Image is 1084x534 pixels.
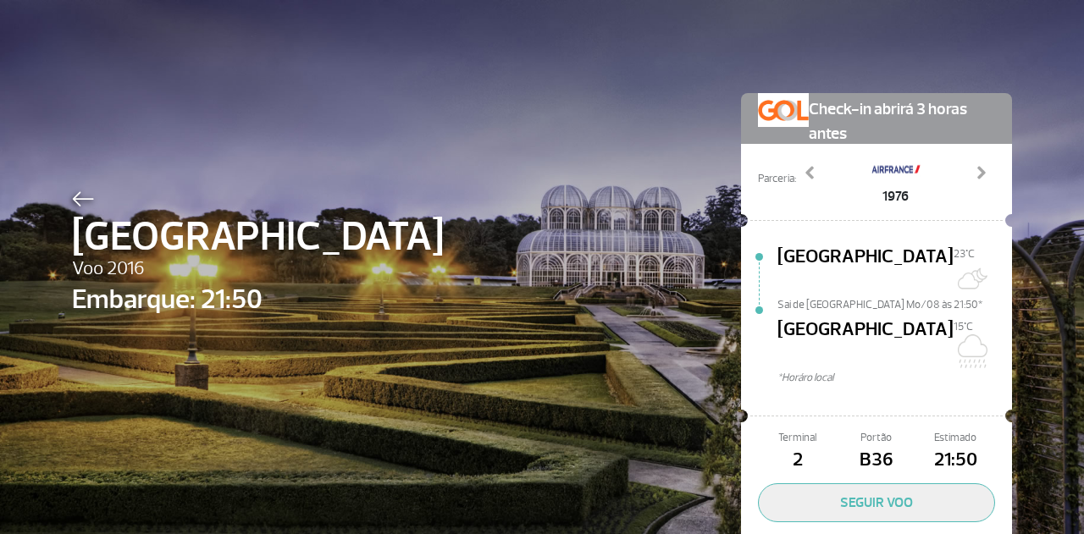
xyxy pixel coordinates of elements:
[758,171,796,187] span: Parceria:
[72,279,444,320] span: Embarque: 21:50
[72,206,444,267] span: [GEOGRAPHIC_DATA]
[758,430,837,446] span: Terminal
[916,446,995,475] span: 21:50
[758,483,995,522] button: SEGUIR VOO
[954,261,987,295] img: Muitas nuvens
[777,297,1012,309] span: Sai de [GEOGRAPHIC_DATA] Mo/08 às 21:50*
[72,255,444,284] span: Voo 2016
[954,334,987,368] img: Nublado
[837,446,915,475] span: B36
[777,243,954,297] span: [GEOGRAPHIC_DATA]
[871,186,921,206] span: 1976
[954,320,973,333] span: 15°C
[954,247,975,261] span: 23°C
[837,430,915,446] span: Portão
[916,430,995,446] span: Estimado
[758,446,837,475] span: 2
[777,370,1012,386] span: *Horáro local
[777,316,954,370] span: [GEOGRAPHIC_DATA]
[809,93,995,146] span: Check-in abrirá 3 horas antes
